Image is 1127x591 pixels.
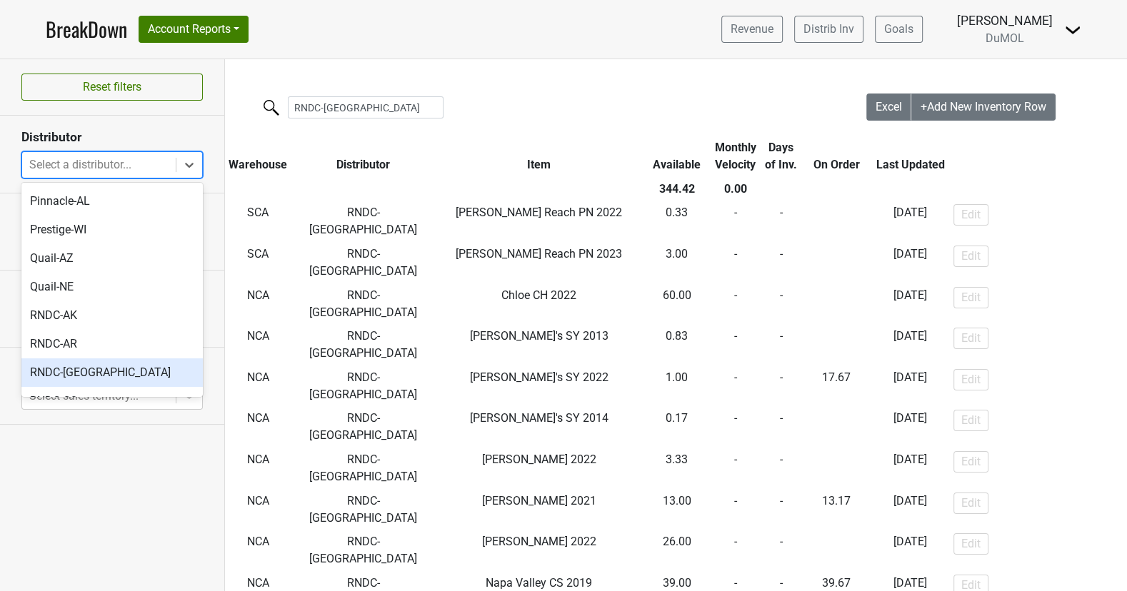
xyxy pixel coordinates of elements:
[760,365,802,407] td: -
[953,204,988,226] button: Edit
[642,324,711,365] td: 0.83
[876,100,902,113] span: Excel
[291,324,436,365] td: RNDC-[GEOGRAPHIC_DATA]
[760,242,802,283] td: -
[291,407,436,448] td: RNDC-[GEOGRAPHIC_DATA]
[1064,21,1081,39] img: Dropdown Menu
[225,136,291,177] th: Warehouse: activate to sort column ascending
[802,530,871,571] td: -
[871,530,950,571] td: [DATE]
[291,365,436,407] td: RNDC-[GEOGRAPHIC_DATA]
[953,369,988,390] button: Edit
[21,244,203,273] div: Quail-AZ
[711,201,760,243] td: -
[711,407,760,448] td: -
[436,136,643,177] th: Item: activate to sort column ascending
[953,328,988,349] button: Edit
[871,136,950,177] th: Last Updated: activate to sort column ascending
[291,489,436,530] td: RNDC-[GEOGRAPHIC_DATA]
[225,530,291,571] td: NCA
[953,492,988,514] button: Edit
[711,177,760,201] th: 0.00
[711,530,760,571] td: -
[871,448,950,489] td: [DATE]
[225,242,291,283] td: SCA
[711,242,760,283] td: -
[470,329,608,343] span: [PERSON_NAME]'s SY 2013
[291,448,436,489] td: RNDC-[GEOGRAPHIC_DATA]
[760,448,802,489] td: -
[642,177,711,201] th: 344.42
[21,74,203,101] button: Reset filters
[721,16,783,43] a: Revenue
[802,489,871,530] td: -
[711,136,760,177] th: Monthly Velocity: activate to sort column ascending
[711,489,760,530] td: -
[760,324,802,365] td: -
[953,287,988,308] button: Edit
[456,206,622,219] span: [PERSON_NAME] Reach PN 2022
[871,324,950,365] td: [DATE]
[802,324,871,365] td: -
[760,201,802,243] td: -
[802,448,871,489] td: -
[953,533,988,555] button: Edit
[642,365,711,407] td: 1.00
[225,365,291,407] td: NCA
[456,247,622,261] span: [PERSON_NAME] Reach PN 2023
[482,453,596,466] span: [PERSON_NAME] 2022
[953,246,988,267] button: Edit
[291,283,436,325] td: RNDC-[GEOGRAPHIC_DATA]
[470,411,608,425] span: [PERSON_NAME]'s SY 2014
[802,201,871,243] td: -
[291,201,436,243] td: RNDC-[GEOGRAPHIC_DATA]
[802,283,871,325] td: -
[291,242,436,283] td: RNDC-[GEOGRAPHIC_DATA]
[760,283,802,325] td: -
[225,201,291,243] td: SCA
[760,136,802,177] th: Days of Inv.: activate to sort column ascending
[986,31,1024,45] span: DuMOL
[642,136,711,177] th: Available: activate to sort column ascending
[482,494,596,507] span: [PERSON_NAME] 2021
[470,370,608,384] span: [PERSON_NAME]'s SY 2022
[957,11,1053,30] div: [PERSON_NAME]
[21,216,203,244] div: Prestige-WI
[953,410,988,431] button: Edit
[21,187,203,216] div: Pinnacle-AL
[642,448,711,489] td: 3.33
[642,407,711,448] td: 0.17
[501,288,576,302] span: Chloe CH 2022
[871,201,950,243] td: [DATE]
[21,273,203,301] div: Quail-NE
[921,100,1046,113] span: +Add New Inventory Row
[21,330,203,358] div: RNDC-AR
[760,489,802,530] td: -
[642,242,711,283] td: 3.00
[802,407,871,448] td: -
[760,407,802,448] td: -
[871,283,950,325] td: [DATE]
[711,324,760,365] td: -
[225,283,291,325] td: NCA
[225,407,291,448] td: NCA
[875,16,923,43] a: Goals
[871,489,950,530] td: [DATE]
[953,451,988,473] button: Edit
[802,136,871,177] th: On Order: activate to sort column ascending
[711,283,760,325] td: -
[291,136,436,177] th: Distributor: activate to sort column ascending
[21,130,203,145] h3: Distributor
[871,407,950,448] td: [DATE]
[911,94,1056,121] button: +Add New Inventory Row
[711,365,760,407] td: -
[760,530,802,571] td: -
[225,448,291,489] td: NCA
[225,489,291,530] td: NCA
[46,14,127,44] a: BreakDown
[486,576,592,590] span: Napa Valley CS 2019
[225,324,291,365] td: NCA
[871,242,950,283] td: [DATE]
[642,489,711,530] td: 13.00
[871,365,950,407] td: [DATE]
